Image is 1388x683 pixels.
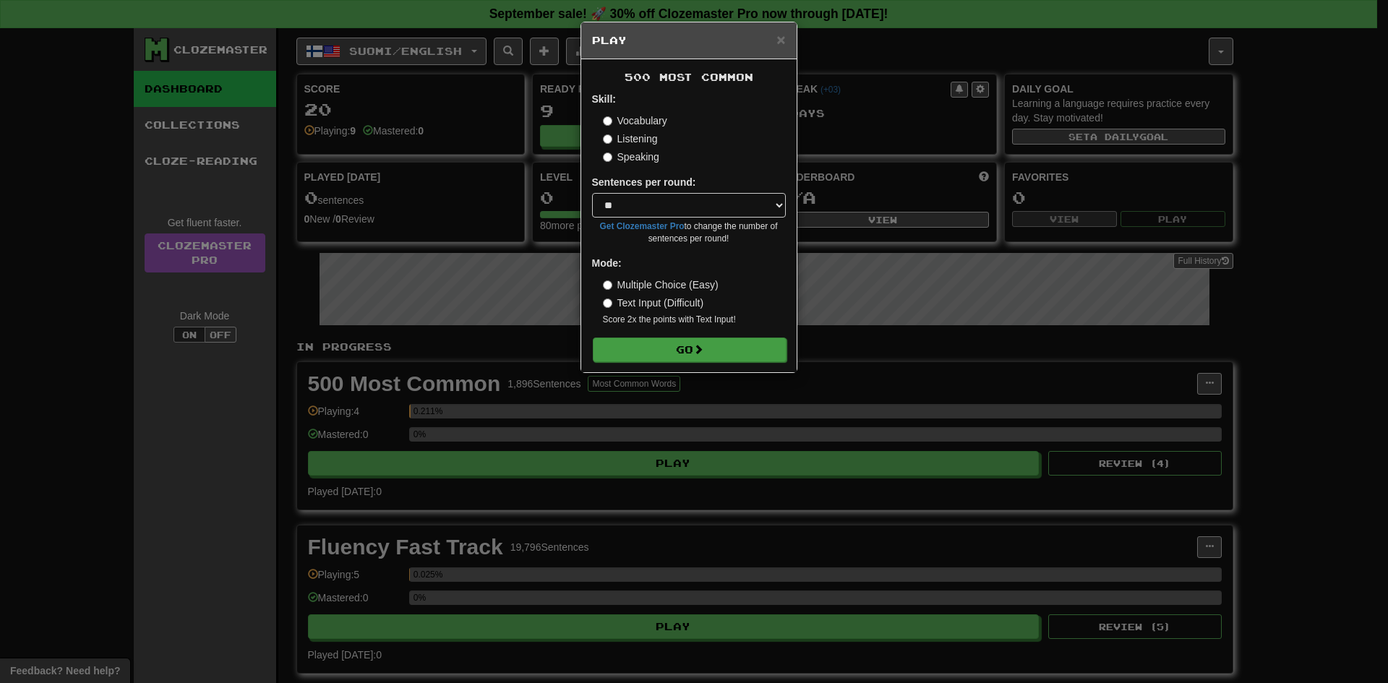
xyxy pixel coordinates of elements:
[592,257,622,269] strong: Mode:
[625,71,753,83] span: 500 Most Common
[603,134,612,144] input: Listening
[776,31,785,48] span: ×
[603,298,612,308] input: Text Input (Difficult)
[592,93,616,105] strong: Skill:
[603,280,612,290] input: Multiple Choice (Easy)
[776,32,785,47] button: Close
[603,116,612,126] input: Vocabulary
[603,150,659,164] label: Speaking
[603,296,704,310] label: Text Input (Difficult)
[603,153,612,162] input: Speaking
[603,113,667,128] label: Vocabulary
[603,278,719,292] label: Multiple Choice (Easy)
[603,132,658,146] label: Listening
[592,175,696,189] label: Sentences per round:
[593,338,787,362] button: Go
[592,220,786,245] small: to change the number of sentences per round!
[600,221,685,231] a: Get Clozemaster Pro
[603,314,786,326] small: Score 2x the points with Text Input !
[592,33,786,48] h5: Play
